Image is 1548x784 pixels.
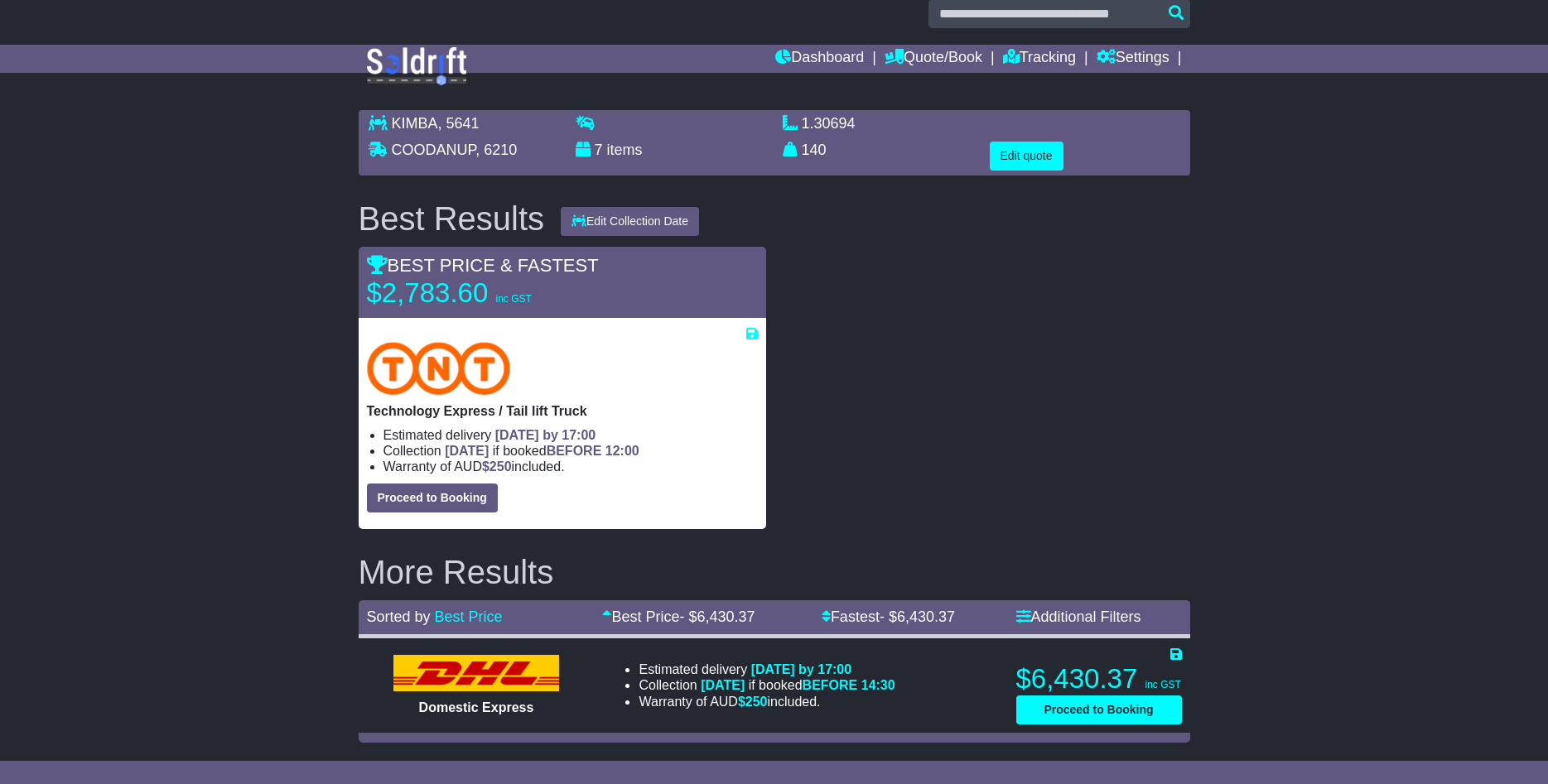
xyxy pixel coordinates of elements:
[445,444,489,458] span: [DATE]
[547,444,602,458] span: BEFORE
[602,608,755,625] a: Best Price- $6,430.37
[482,459,512,474] span: $
[435,608,503,625] a: Best Price
[383,459,758,474] li: Warranty of AUD included.
[639,694,895,709] li: Warranty of AUD included.
[595,142,603,158] span: 7
[350,200,553,237] div: Best Results
[367,342,511,395] img: TNT Domestic: Technology Express / Tail lift Truck
[701,678,895,692] span: if booked
[495,428,596,442] span: [DATE] by 17:00
[802,142,827,158] span: 140
[1016,608,1141,625] a: Additional Filters
[1003,45,1076,73] a: Tracking
[392,115,438,132] span: KIMBA
[1016,695,1182,724] button: Proceed to Booking
[489,459,512,474] span: 250
[745,695,768,709] span: 250
[607,142,643,158] span: items
[367,608,431,625] span: Sorted by
[751,662,852,676] span: [DATE] by 17:00
[880,608,955,625] span: - $
[1097,45,1169,73] a: Settings
[495,293,531,305] span: inc GST
[383,443,758,459] li: Collection
[445,444,639,458] span: if booked
[775,45,864,73] a: Dashboard
[738,695,768,709] span: $
[639,677,895,693] li: Collection
[367,255,599,276] span: BEST PRICE & FASTEST
[419,700,534,714] span: Domestic Express
[383,427,758,443] li: Estimated delivery
[802,115,856,132] span: 1.30694
[605,444,639,458] span: 12:00
[1145,679,1180,690] span: inc GST
[1016,662,1182,695] p: $6,430.37
[639,661,895,677] li: Estimated delivery
[803,678,858,692] span: BEFORE
[438,115,480,132] span: , 5641
[367,483,498,512] button: Proceed to Booking
[367,403,758,419] p: Technology Express / Tail lift Truck
[990,142,1063,171] button: Edit quote
[897,608,955,625] span: 6,430.37
[392,142,476,158] span: COODANUP
[701,678,745,692] span: [DATE]
[697,608,755,625] span: 6,430.37
[367,277,574,310] p: $2,783.60
[885,45,982,73] a: Quote/Book
[393,655,559,691] img: DHL: Domestic Express
[475,142,517,158] span: , 6210
[680,608,755,625] span: - $
[561,207,699,236] button: Edit Collection Date
[359,554,1190,590] h2: More Results
[822,608,955,625] a: Fastest- $6,430.37
[861,678,895,692] span: 14:30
